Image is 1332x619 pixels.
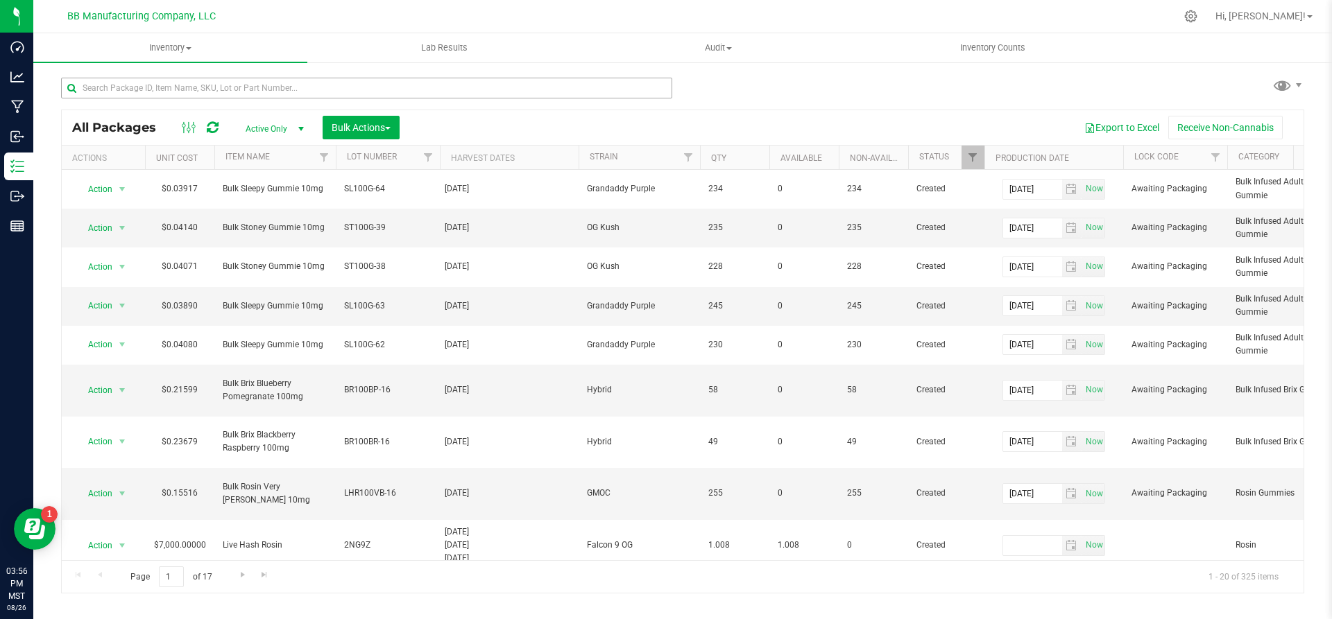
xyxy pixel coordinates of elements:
div: Manage settings [1182,10,1199,23]
span: select [114,432,131,451]
span: Set Current date [1082,432,1106,452]
input: Search Package ID, Item Name, SKU, Lot or Part Number... [61,78,672,98]
span: select [1062,432,1082,451]
span: Bulk Actions [332,122,391,133]
span: Awaiting Packaging [1132,435,1219,448]
span: 0 [778,182,830,195]
span: 235 [708,221,761,234]
span: Action [76,335,113,354]
td: $0.03917 [145,170,214,209]
span: Awaiting Packaging [1132,338,1219,351]
span: Inventory Counts [941,42,1044,54]
span: select [1082,257,1104,277]
a: Available [780,153,822,163]
span: 245 [847,299,900,313]
span: Hi, [PERSON_NAME]! [1215,10,1306,21]
span: Inventory [33,42,307,54]
span: BB Manufacturing Company, LLC [67,10,216,22]
button: Export to Excel [1075,116,1168,139]
span: Action [76,432,113,451]
p: 03:56 PM MST [6,565,27,602]
inline-svg: Dashboard [10,40,24,54]
div: Actions [72,153,139,163]
span: select [114,296,131,315]
span: select [1082,335,1104,354]
td: $0.21599 [145,365,214,417]
span: Set Current date [1082,296,1106,316]
span: 255 [708,487,761,500]
span: Created [916,338,976,351]
span: OG Kush [587,221,692,234]
span: select [1062,335,1082,354]
a: Category [1238,152,1279,162]
span: Lab Results [402,42,486,54]
span: Awaiting Packaging [1132,221,1219,234]
div: [DATE] [445,260,574,273]
span: Action [76,381,113,400]
span: Bulk Stoney Gummie 10mg [223,260,327,273]
span: Created [916,435,976,448]
span: 2NG9Z [344,539,432,552]
span: Page of 17 [119,566,223,588]
input: 1 [159,566,184,588]
a: Go to the last page [255,566,275,585]
span: Set Current date [1082,179,1106,199]
span: select [1062,484,1082,503]
td: $0.04080 [145,326,214,365]
iframe: Resource center [14,508,55,550]
span: Created [916,383,976,396]
span: All Packages [72,120,170,135]
div: [DATE] [445,338,574,351]
span: select [1082,381,1104,400]
span: SL100G-64 [344,182,432,195]
span: select [1062,296,1082,315]
span: select [114,484,131,503]
inline-svg: Manufacturing [10,100,24,114]
p: 08/26 [6,602,27,613]
a: Non-Available [850,153,912,163]
a: Go to the next page [232,566,253,585]
td: $7,000.00000 [145,520,214,572]
a: Inventory [33,33,307,62]
span: 255 [847,487,900,500]
span: Action [76,536,113,555]
span: 228 [847,260,900,273]
a: Lab Results [307,33,581,62]
span: BR100BP-16 [344,383,432,396]
iframe: Resource center unread badge [41,506,58,523]
span: 1.008 [708,539,761,552]
div: [DATE] [445,525,574,539]
span: Set Current date [1082,535,1106,555]
span: select [114,335,131,354]
td: $0.15516 [145,468,214,520]
span: select [1082,180,1104,199]
a: Filter [677,146,700,169]
span: Set Current date [1082,218,1106,238]
span: Bulk Sleepy Gummie 10mg [223,338,327,351]
div: [DATE] [445,539,574,552]
span: 1 - 20 of 325 items [1197,566,1290,587]
span: 0 [778,299,830,313]
span: BR100BR-16 [344,435,432,448]
span: Grandaddy Purple [587,338,692,351]
span: 49 [708,435,761,448]
span: Grandaddy Purple [587,182,692,195]
div: [DATE] [445,552,574,565]
span: Bulk Sleepy Gummie 10mg [223,182,327,195]
span: Falcon 9 OG [587,539,692,552]
td: $0.23679 [145,417,214,469]
span: 245 [708,299,761,313]
span: Action [76,257,113,277]
span: Action [76,180,113,199]
a: Lock Code [1134,152,1179,162]
span: 0 [778,338,830,351]
inline-svg: Inbound [10,130,24,143]
span: 230 [708,338,761,351]
span: select [1082,432,1104,451]
span: Created [916,221,976,234]
span: 1.008 [778,539,830,552]
span: 58 [847,383,900,396]
inline-svg: Inventory [10,159,24,173]
span: Awaiting Packaging [1132,383,1219,396]
inline-svg: Reports [10,219,24,233]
